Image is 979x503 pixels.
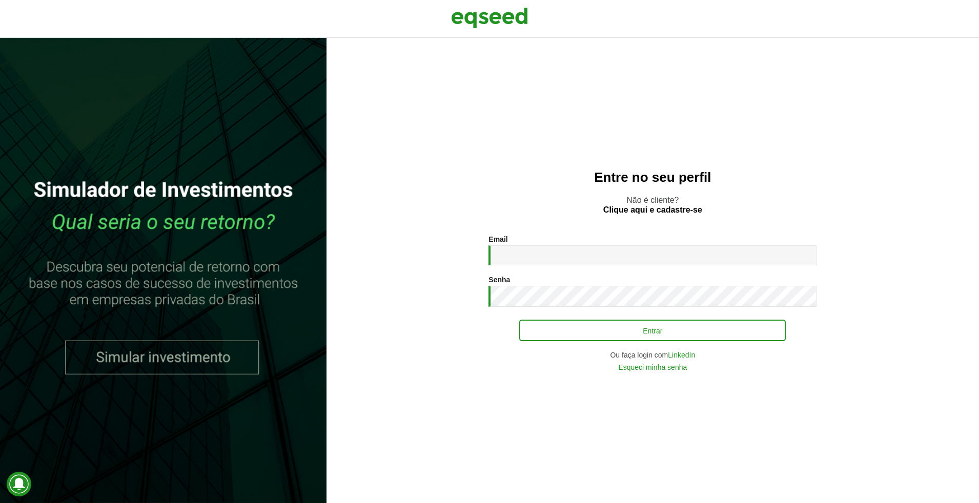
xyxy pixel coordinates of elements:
label: Senha [488,276,510,283]
label: Email [488,236,507,243]
img: EqSeed Logo [451,5,528,31]
a: LinkedIn [668,351,695,359]
div: Ou faça login com [488,351,817,359]
a: Clique aqui e cadastre-se [603,206,702,214]
p: Não é cliente? [347,195,958,215]
button: Entrar [519,320,786,341]
a: Esqueci minha senha [618,364,687,371]
h2: Entre no seu perfil [347,170,958,185]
